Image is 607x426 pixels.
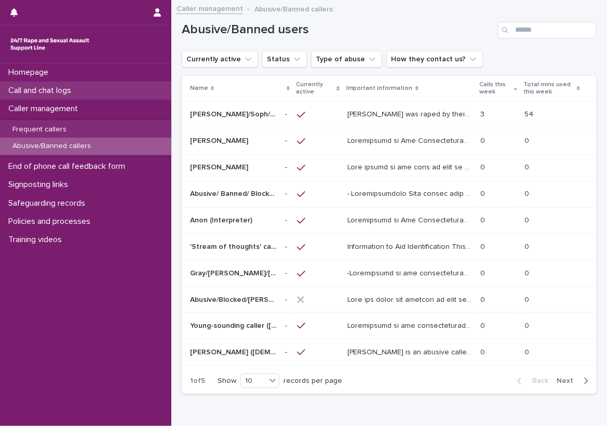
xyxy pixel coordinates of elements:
p: Call and chat logs [4,86,79,96]
p: [PERSON_NAME] [190,135,250,145]
button: How they contact us? [386,51,483,68]
p: Alice was raped by their partner last year and they're currently facing ongoing domestic abuse fr... [347,108,474,119]
p: End of phone call feedback form [4,162,133,171]
p: This caller is not able to call us any longer - see below Information to Aid Identification: She ... [347,161,474,172]
p: 'Stream of thoughts' caller/webchat user [190,241,279,251]
button: Back [509,376,552,385]
p: - [285,135,289,145]
tr: Young-sounding caller ([PERSON_NAME]/[PERSON_NAME]/[PERSON_NAME]/[PERSON_NAME]/[PERSON_NAME])Youn... [182,313,597,339]
span: Back [526,377,548,384]
tr: [PERSON_NAME]/Soph/[PERSON_NAME]/[PERSON_NAME]/Scarlet/[PERSON_NAME] - Banned/Webchatter[PERSON_N... [182,101,597,128]
p: 0 [480,214,487,225]
p: Abusive/Blocked/[PERSON_NAME] [190,294,279,304]
p: 0 [480,135,487,145]
p: Information to aid identification: This caller has given several names to operators. To date, the... [347,319,474,330]
p: 0 [480,267,487,278]
p: Information to Aid Identification: Due to the inappropriate use of the support line, this caller ... [347,135,474,145]
p: Signposting links [4,180,76,190]
p: Homepage [4,68,57,77]
p: 0 [480,294,487,304]
p: 0 [480,346,487,357]
h1: Abusive/Banned users [182,22,494,37]
p: 0 [524,267,531,278]
p: 0 [524,319,531,330]
p: 0 [524,161,531,172]
p: [PERSON_NAME] ([DEMOGRAPHIC_DATA] caller) [190,346,279,357]
p: Abusive/Banned callers [254,3,333,14]
p: Show [218,377,236,385]
tr: [PERSON_NAME][PERSON_NAME] -- Lore ipsumd si ame cons ad elit se doe tempor - inc utlab Etdolorem... [182,154,597,181]
button: Status [262,51,307,68]
input: Search [498,22,597,38]
tr: [PERSON_NAME][PERSON_NAME] -- Loremipsumd si Ame Consecteturadi: Eli se doe temporincidid utl et ... [182,128,597,154]
p: Safeguarding records [4,198,93,208]
tr: Abusive/Blocked/[PERSON_NAME]Abusive/Blocked/[PERSON_NAME] -- Lore ips dolor sit ametcon ad elit ... [182,287,597,313]
p: Calls this week [479,79,511,98]
p: - [285,241,289,251]
p: Frequent callers [4,125,75,134]
p: [PERSON_NAME] [190,161,250,172]
p: 3 [480,108,487,119]
p: Abusive/ Banned/ Blocked Lorry driver/Vanessa/Stacey/Lisa [190,188,279,198]
p: - [285,319,289,330]
p: Name [190,83,208,94]
p: Gray/Colin/Paul/Grey/Philip/Steve/anon/Nathan/Gavin/Brian/Ken [190,267,279,278]
p: Anon (Interpreter) [190,214,254,225]
p: Currently active [296,79,334,98]
div: 10 [241,376,266,387]
p: 54 [524,108,535,119]
p: Important information [346,83,413,94]
p: 0 [524,241,531,251]
p: records per page [284,377,342,385]
p: - [285,161,289,172]
p: 1 of 5 [182,368,213,394]
p: - Identification This caller uses a variety of traditionally women's names such as Vanessa, Lisa,... [347,188,474,198]
p: Young-sounding caller (Graham/David/Simon/John/Toby) [190,319,279,330]
p: Caller management [4,104,86,114]
p: 0 [480,161,487,172]
p: Policies and processes [4,217,99,227]
p: Alice/Soph/Alexis/Danni/Scarlet/Katy - Banned/Webchatter [190,108,279,119]
p: - [285,188,289,198]
span: Next [557,377,579,384]
p: 0 [524,346,531,357]
tr: Abusive/ Banned/ Blocked Lorry driver/[PERSON_NAME]/[PERSON_NAME]/[PERSON_NAME]Abusive/ Banned/ B... [182,181,597,207]
p: 0 [480,319,487,330]
a: Caller management [177,2,243,14]
p: Kate was using the service on most days since the end of July 2023 until September 2023 when we l... [347,294,474,304]
tr: Gray/[PERSON_NAME]/[PERSON_NAME]/Grey/[PERSON_NAME]/[PERSON_NAME]/anon/[PERSON_NAME]/[PERSON_NAME... [182,260,597,287]
p: - [285,346,289,357]
p: 0 [524,294,531,304]
p: - [285,267,289,278]
p: 0 [524,135,531,145]
p: 0 [524,188,531,198]
img: rhQMoQhaT3yELyF149Cw [8,34,91,55]
p: 0 [480,241,487,251]
p: Information to Aid Identification He asks for an Urdu or Hindi interpreter. He often requests a f... [347,214,474,225]
tr: 'Stream of thoughts' caller/webchat user'Stream of thoughts' caller/webchat user -- Information t... [182,234,597,260]
button: Type of abuse [311,51,382,68]
button: Next [552,376,597,385]
p: - [285,294,289,304]
tr: Anon (Interpreter)Anon (Interpreter) -- Loremipsumd si Ame Consecteturadi El sedd eiu te Inci ut ... [182,207,597,234]
p: Training videos [4,235,70,245]
p: - [285,108,289,119]
button: Currently active [182,51,258,68]
tr: [PERSON_NAME] ([DEMOGRAPHIC_DATA] caller)[PERSON_NAME] ([DEMOGRAPHIC_DATA] caller) -- [PERSON_NAM... [182,339,597,366]
p: Alex is an abusive caller/ chatter. Alex's number is now blocked from the helpline however he may... [347,346,474,357]
p: 0 [524,214,531,225]
p: Total mins used this week [523,79,574,98]
p: 0 [480,188,487,198]
p: -Information to aid identification This caller began accessing the service as Gray at the beginni... [347,267,474,278]
p: - [285,214,289,225]
p: Abusive/Banned callers [4,142,99,151]
p: Information to Aid Identification This caller presents in a way that suggests they are in a strea... [347,241,474,251]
